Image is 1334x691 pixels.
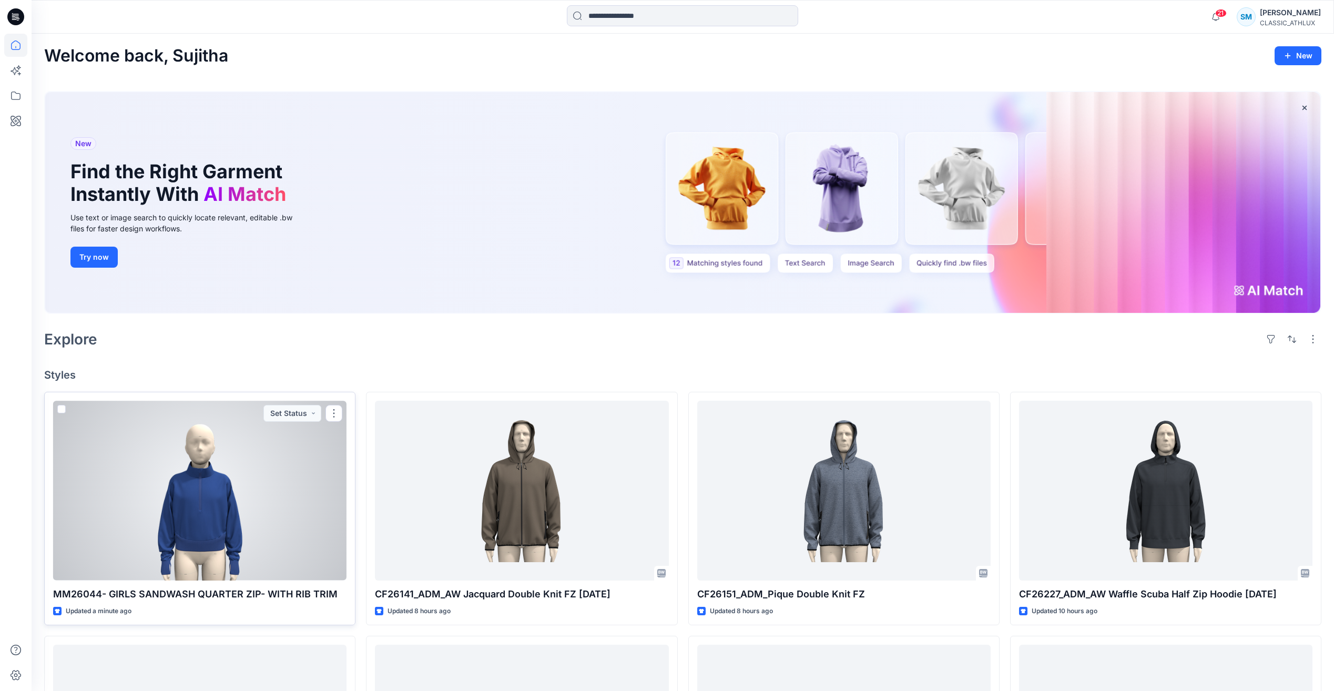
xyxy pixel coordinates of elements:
p: Updated 10 hours ago [1032,606,1097,617]
span: New [75,137,91,150]
p: Updated a minute ago [66,606,131,617]
button: New [1275,46,1321,65]
div: SM [1237,7,1256,26]
p: CF26141_ADM_AW Jacquard Double Knit FZ [DATE] [375,587,668,602]
p: CF26151_ADM_Pique Double Knit FZ [697,587,991,602]
button: Try now [70,247,118,268]
p: MM26044- GIRLS SANDWASH QUARTER ZIP- WITH RIB TRIM [53,587,347,602]
p: CF26227_ADM_AW Waffle Scuba Half Zip Hoodie [DATE] [1019,587,1312,602]
h4: Styles [44,369,1321,381]
a: CF26141_ADM_AW Jacquard Double Knit FZ 29SEP25 [375,401,668,580]
a: CF26227_ADM_AW Waffle Scuba Half Zip Hoodie 29SEP25 [1019,401,1312,580]
h2: Welcome back, Sujitha [44,46,228,66]
div: Use text or image search to quickly locate relevant, editable .bw files for faster design workflows. [70,212,307,234]
a: CF26151_ADM_Pique Double Knit FZ [697,401,991,580]
p: Updated 8 hours ago [388,606,451,617]
p: Updated 8 hours ago [710,606,773,617]
div: CLASSIC_ATHLUX [1260,19,1321,27]
span: 21 [1215,9,1227,17]
div: [PERSON_NAME] [1260,6,1321,19]
span: AI Match [203,182,286,206]
h2: Explore [44,331,97,348]
h1: Find the Right Garment Instantly With [70,160,291,206]
a: MM26044- GIRLS SANDWASH QUARTER ZIP- WITH RIB TRIM [53,401,347,580]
